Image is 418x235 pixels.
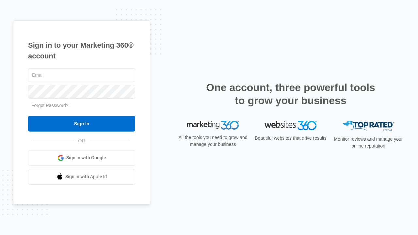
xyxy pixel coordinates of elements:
[204,81,377,107] h2: One account, three powerful tools to grow your business
[332,136,405,149] p: Monitor reviews and manage your online reputation
[66,154,106,161] span: Sign in with Google
[187,121,239,130] img: Marketing 360
[31,103,69,108] a: Forgot Password?
[28,40,135,61] h1: Sign in to your Marketing 360® account
[28,116,135,132] input: Sign In
[28,68,135,82] input: Email
[74,137,90,144] span: OR
[342,121,394,132] img: Top Rated Local
[28,169,135,185] a: Sign in with Apple Id
[265,121,317,130] img: Websites 360
[254,135,327,142] p: Beautiful websites that drive results
[28,150,135,166] a: Sign in with Google
[65,173,107,180] span: Sign in with Apple Id
[176,134,249,148] p: All the tools you need to grow and manage your business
